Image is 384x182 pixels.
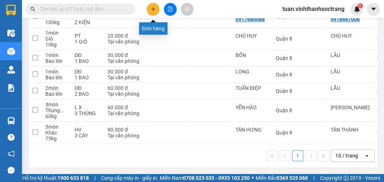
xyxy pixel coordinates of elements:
[313,174,315,182] span: |
[50,49,56,54] span: environment
[370,6,377,12] span: caret-down
[4,49,9,54] span: environment
[343,175,349,181] span: copyright
[75,52,100,58] div: DĐ
[60,107,64,113] span: ...
[236,105,268,110] div: YẾN HÀO
[45,42,67,48] div: 10 kg
[45,124,67,130] div: 3 món
[276,130,323,136] div: Quận 8
[160,174,250,182] span: Miền Nam
[75,127,100,133] div: HV
[45,36,67,42] div: Giỏ
[331,85,370,91] div: LẦU
[75,58,100,64] div: 1 BAO
[45,30,67,36] div: 1 món
[181,3,193,16] button: aim
[101,174,158,182] span: Cung cấp máy in - giấy in:
[108,85,140,91] div: 60.000 đ
[57,175,89,181] strong: 1900 633 818
[108,105,140,110] div: 60.000 đ
[276,4,350,14] span: tuan.vinhthanhsoctrang
[236,85,268,91] div: TUẤN ĐIỆP
[276,36,323,42] div: Quận 8
[8,150,15,157] span: notification
[367,3,380,16] button: caret-down
[108,52,140,58] div: 30.000 đ
[276,107,323,113] div: Quận 8
[50,39,97,48] li: VP Quận 8
[7,66,15,73] img: warehouse-icon
[30,7,35,12] span: search
[45,113,67,119] div: 60 kg
[108,75,140,80] div: Tại văn phòng
[252,177,254,179] span: ⚪️
[4,39,50,48] li: VP Sóc Trăng
[45,107,67,113] div: Thùng nhỏ
[276,72,323,77] div: Quận 8
[331,16,360,22] div: 0918667006
[45,85,67,91] div: 2 món
[164,3,177,16] button: file-add
[75,69,100,75] div: DĐ
[75,19,100,25] div: 2 KIỆN
[45,75,67,80] div: Bao lớn
[276,55,323,61] div: Quận 8
[7,84,15,92] img: solution-icon
[276,175,308,181] strong: 0369 525 060
[8,134,15,141] span: question-circle
[108,58,140,64] div: Tại văn phòng
[45,58,67,64] div: Bao lớn
[4,4,106,31] li: Vĩnh Thành (Sóc Trăng)
[331,33,370,39] div: CHÚ HUY
[331,52,370,58] div: LẦU
[45,130,67,136] div: Khác
[75,75,100,80] div: 1 BAO
[147,3,159,16] button: plus
[183,175,250,181] strong: 0708 023 035 - 0935 103 250
[45,102,67,107] div: 3 món
[75,85,100,91] div: DĐ
[7,48,15,55] img: warehouse-icon
[108,133,140,139] div: Tại văn phòng
[108,69,140,75] div: 30.000 đ
[75,110,100,116] div: 3 THÙNG
[184,7,189,12] span: aim
[331,69,370,75] div: LẦU
[236,33,268,39] div: CHÚ HUY
[236,16,265,22] div: 0917680088
[45,91,67,97] div: Bao lớn
[45,69,67,75] div: 1 món
[45,52,67,58] div: 1 món
[7,117,15,125] img: warehouse-icon
[331,105,370,110] div: MỸ TÂN
[108,39,140,45] div: Tại văn phòng
[256,174,308,182] span: Miền Bắc
[364,153,370,159] svg: open
[236,69,268,75] div: LONG
[292,150,303,161] button: 1
[75,33,100,39] div: PT
[22,174,89,182] span: Hỗ trợ kỹ thuật:
[335,152,358,159] div: 10 / trang
[40,5,127,13] input: Tìm tên, số ĐT hoặc mã đơn
[75,91,100,97] div: 2 BAO
[151,7,156,12] span: plus
[75,133,100,139] div: 3 CÂY
[4,4,29,29] img: logo.jpg
[7,29,15,37] img: warehouse-icon
[75,39,100,45] div: 1 GIỎ
[236,127,268,133] div: TÂN HƯNG
[359,3,361,8] span: 1
[75,105,100,110] div: L X
[108,91,140,97] div: Tại văn phòng
[331,127,370,133] div: TÂN THÀNH
[167,7,173,12] span: file-add
[45,19,67,25] div: 100 kg
[8,167,15,174] span: message
[108,110,140,116] div: Tại văn phòng
[108,33,140,39] div: 20.000 đ
[236,52,268,58] div: BỐN
[108,127,140,133] div: 90.000 đ
[6,5,16,16] img: logo-vxr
